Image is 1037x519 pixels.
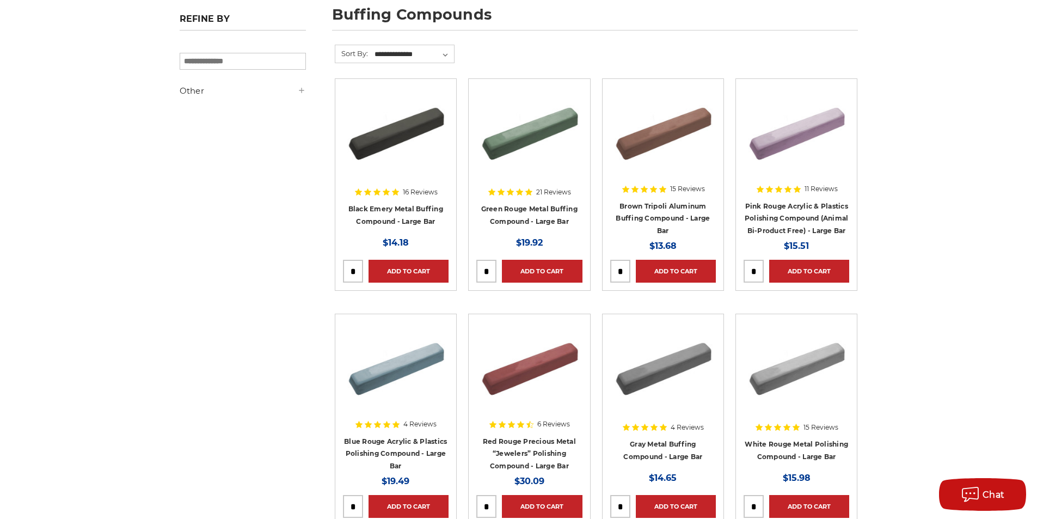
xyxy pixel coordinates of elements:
a: Blue Rouge Acrylic & Plastics Polishing Compound - Large Bar [344,437,447,470]
span: $13.68 [649,241,677,251]
span: $15.98 [783,473,811,483]
img: Red Rouge Jewelers Buffing Compound [476,322,582,409]
a: Add to Cart [502,260,582,283]
a: Green Rouge Aluminum Buffing Compound [476,87,582,226]
a: Add to Cart [769,495,849,518]
img: Blue rouge polishing compound [343,322,449,409]
a: Red Rouge Jewelers Buffing Compound [476,322,582,461]
a: Pink Rouge Acrylic & Plastics Polishing Compound (Animal Bi-Product Free) - Large Bar [745,202,849,235]
a: Red Rouge Precious Metal “Jewelers” Polishing Compound - Large Bar [483,437,576,470]
span: $19.49 [382,476,409,486]
span: $14.65 [649,473,677,483]
a: Brown Tripoli Aluminum Buffing Compound - Large Bar [616,202,710,235]
a: Add to Cart [636,260,716,283]
a: White Rouge Buffing Compound [744,322,849,461]
img: Brown Tripoli Aluminum Buffing Compound [610,87,716,174]
a: Add to Cart [369,260,449,283]
span: $14.18 [383,237,409,248]
label: Sort By: [335,45,368,62]
a: Gray Buffing Compound [610,322,716,461]
a: Blue rouge polishing compound [343,322,449,461]
a: Brown Tripoli Aluminum Buffing Compound [610,87,716,226]
button: Chat [939,478,1026,511]
img: Green Rouge Aluminum Buffing Compound [476,87,582,174]
span: $19.92 [516,237,543,248]
a: Pink Plastic Polishing Compound [744,87,849,226]
a: Add to Cart [369,495,449,518]
a: Add to Cart [636,495,716,518]
img: Pink Plastic Polishing Compound [744,87,849,174]
a: Add to Cart [769,260,849,283]
img: White Rouge Buffing Compound [744,322,849,409]
span: $15.51 [784,241,809,251]
span: Chat [983,490,1005,500]
img: Black Stainless Steel Buffing Compound [343,87,449,174]
h1: buffing compounds [332,7,858,30]
span: $30.09 [514,476,544,486]
img: Gray Buffing Compound [610,322,716,409]
h5: Other [180,84,306,97]
a: Black Stainless Steel Buffing Compound [343,87,449,226]
h5: Refine by [180,14,306,30]
a: Add to Cart [502,495,582,518]
select: Sort By: [373,46,454,63]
